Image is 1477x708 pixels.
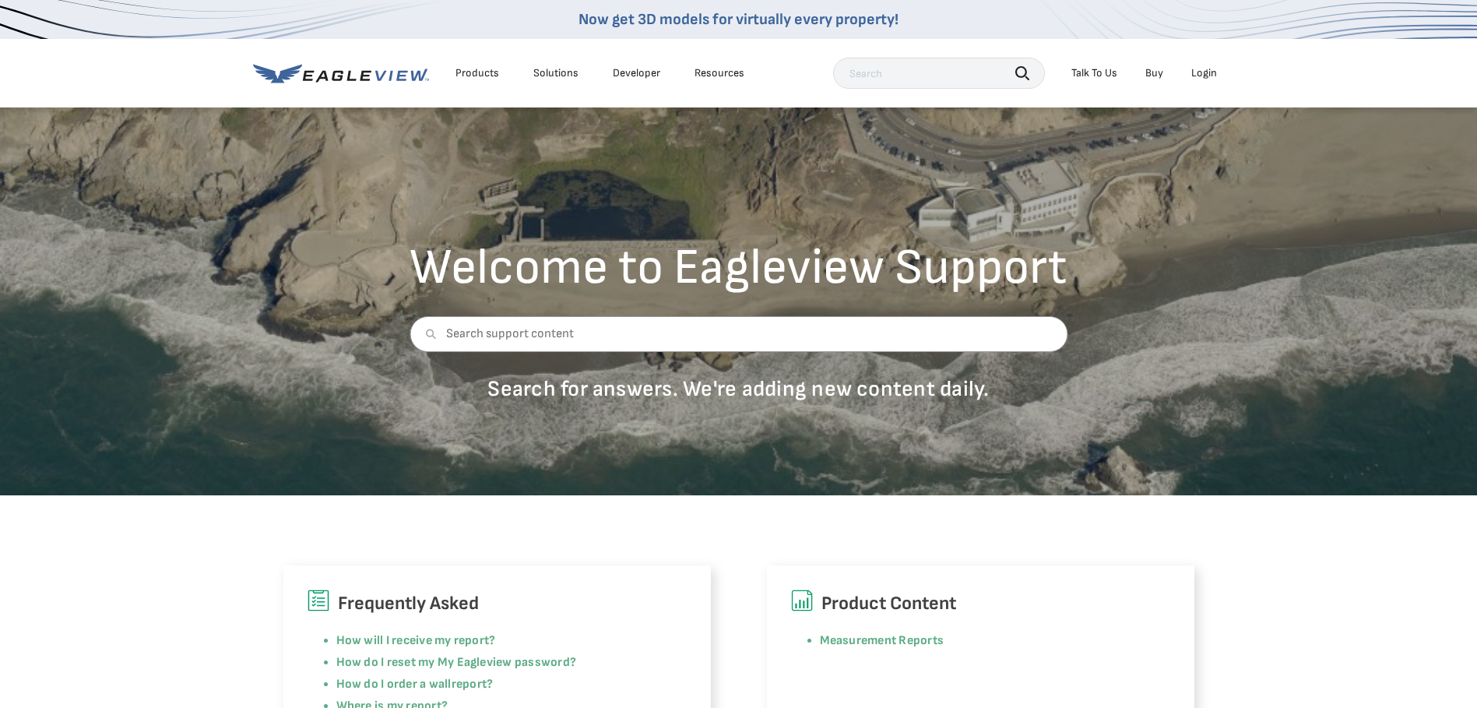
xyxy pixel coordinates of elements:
[1145,66,1163,80] a: Buy
[336,655,577,670] a: How do I reset my My Eagleview password?
[578,10,899,29] a: Now get 3D models for virtually every property!
[455,66,499,80] div: Products
[487,677,493,692] a: ?
[790,589,1171,618] h6: Product Content
[833,58,1045,89] input: Search
[410,375,1067,403] p: Search for answers. We're adding new content daily.
[820,633,944,648] a: Measurement Reports
[410,316,1067,352] input: Search support content
[1071,66,1117,80] div: Talk To Us
[533,66,578,80] div: Solutions
[336,677,452,692] a: How do I order a wall
[410,243,1067,293] h2: Welcome to Eagleview Support
[336,633,496,648] a: How will I receive my report?
[695,66,744,80] div: Resources
[1191,66,1217,80] div: Login
[613,66,660,80] a: Developer
[307,589,688,618] h6: Frequently Asked
[452,677,487,692] a: report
